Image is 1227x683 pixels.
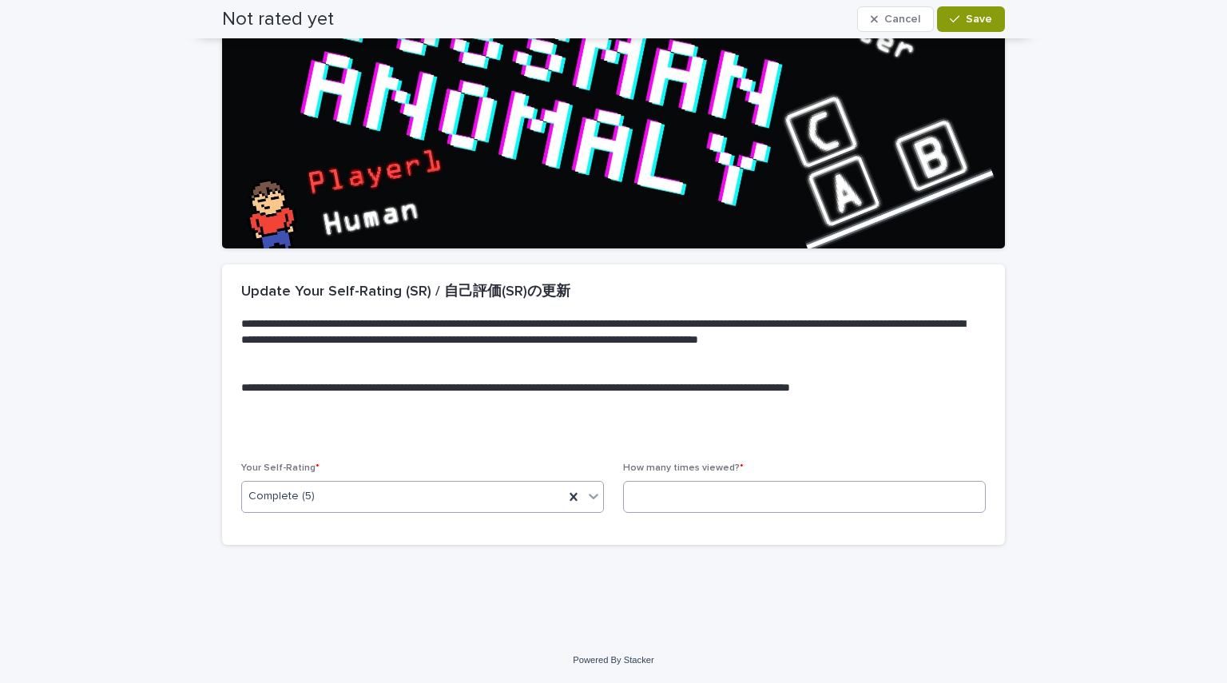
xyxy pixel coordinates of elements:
button: Save [937,6,1005,32]
span: Complete (5) [248,488,315,505]
a: Powered By Stacker [573,655,653,665]
span: Save [966,14,992,25]
button: Cancel [857,6,934,32]
span: Cancel [884,14,920,25]
h2: Not rated yet [222,8,334,31]
span: Your Self-Rating [241,463,320,473]
h2: Update Your Self-Rating (SR) / 自己評価(SR)の更新 [241,284,570,301]
span: How many times viewed? [623,463,744,473]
